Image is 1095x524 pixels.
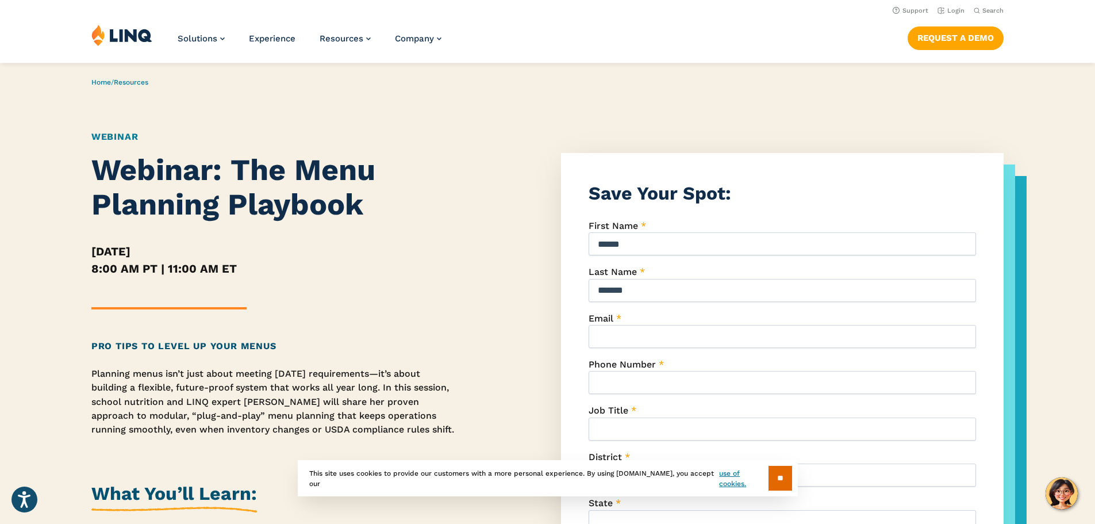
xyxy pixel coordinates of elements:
span: Search [982,7,1004,14]
h1: Webinar: The Menu Planning Playbook [91,153,456,222]
span: Last Name [589,266,637,277]
nav: Button Navigation [908,24,1004,49]
span: Job Title [589,405,628,416]
a: Webinar [91,131,139,142]
a: use of cookies. [719,468,768,489]
button: Hello, have a question? Let’s chat. [1046,477,1078,510]
span: Phone Number [589,359,656,370]
a: Home [91,78,111,86]
h2: Pro Tips to Level Up Your Menus [91,339,456,353]
p: Planning menus isn’t just about meeting [DATE] requirements—it’s about building a flexible, futur... [91,367,456,437]
span: Email [589,313,613,324]
a: Solutions [178,33,225,44]
span: Company [395,33,434,44]
h5: [DATE] [91,243,456,260]
a: Company [395,33,441,44]
nav: Primary Navigation [178,24,441,62]
span: / [91,78,148,86]
a: Request a Demo [908,26,1004,49]
button: Open Search Bar [974,6,1004,15]
span: Solutions [178,33,217,44]
a: Support [893,7,928,14]
span: District [589,452,622,462]
h5: 8:00 AM PT | 11:00 AM ET [91,260,456,277]
a: Experience [249,33,295,44]
div: This site uses cookies to provide our customers with a more personal experience. By using [DOMAIN... [298,460,798,496]
strong: Save Your Spot: [589,182,731,204]
span: First Name [589,220,638,231]
span: Resources [320,33,363,44]
img: LINQ | K‑12 Software [91,24,152,46]
a: Login [938,7,965,14]
a: Resources [114,78,148,86]
a: Resources [320,33,371,44]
